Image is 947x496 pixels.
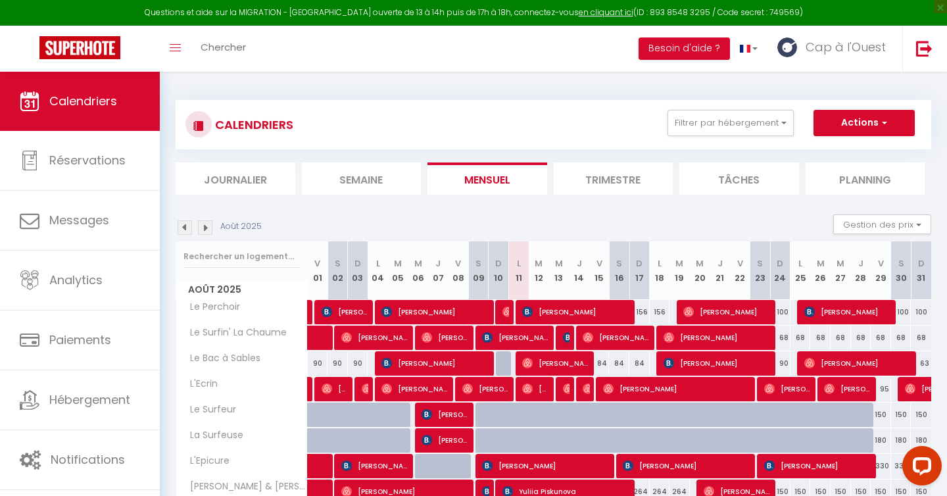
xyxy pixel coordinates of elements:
[668,110,794,136] button: Filtrer par hébergement
[422,428,469,453] span: [PERSON_NAME]
[851,326,871,350] div: 68
[858,257,863,270] abbr: J
[911,351,931,376] div: 63
[394,257,402,270] abbr: M
[178,480,310,494] span: [PERSON_NAME] & [PERSON_NAME]
[348,241,368,300] th: 03
[362,376,368,401] span: [PERSON_NAME]
[308,351,328,376] div: 90
[482,325,550,350] span: [PERSON_NAME]
[831,326,851,350] div: 68
[563,376,570,401] span: [PERSON_NAME]
[757,257,763,270] abbr: S
[798,257,802,270] abbr: L
[381,299,490,324] span: [PERSON_NAME]
[737,257,743,270] abbr: V
[49,332,111,348] span: Paiements
[636,257,643,270] abbr: D
[871,326,891,350] div: 68
[522,376,549,401] span: [PERSON_NAME]
[764,376,812,401] span: [PERSON_NAME]
[517,257,521,270] abbr: L
[596,257,602,270] abbr: V
[669,241,690,300] th: 19
[770,326,790,350] div: 68
[422,325,469,350] span: [PERSON_NAME]
[341,325,409,350] span: [PERSON_NAME]
[609,241,629,300] th: 16
[916,40,933,57] img: logout
[302,162,422,195] li: Semaine
[777,37,797,57] img: ...
[871,377,891,401] div: 95
[178,351,264,366] span: Le Bac à Sables
[183,245,300,268] input: Rechercher un logement...
[348,351,368,376] div: 90
[414,257,422,270] abbr: M
[583,325,650,350] span: [PERSON_NAME]
[817,257,825,270] abbr: M
[891,300,911,324] div: 100
[878,257,884,270] abbr: V
[837,257,844,270] abbr: M
[891,403,911,427] div: 150
[422,402,469,427] span: [PERSON_NAME]
[603,376,752,401] span: [PERSON_NAME]
[428,241,449,300] th: 07
[891,428,911,453] div: 180
[813,110,915,136] button: Actions
[529,241,549,300] th: 12
[898,257,904,270] abbr: S
[891,241,911,300] th: 30
[750,241,771,300] th: 23
[589,241,610,300] th: 15
[806,162,925,195] li: Planning
[609,351,629,376] div: 84
[911,428,931,453] div: 180
[683,299,771,324] span: [PERSON_NAME]
[679,162,799,195] li: Tâches
[730,241,750,300] th: 22
[764,453,873,478] span: [PERSON_NAME]
[178,454,233,468] span: L'Epicure
[569,241,589,300] th: 14
[449,241,469,300] th: 08
[176,162,295,195] li: Journalier
[824,376,871,401] span: [PERSON_NAME]
[435,257,441,270] abbr: J
[911,326,931,350] div: 68
[911,241,931,300] th: 31
[376,257,380,270] abbr: L
[810,326,831,350] div: 68
[871,428,891,453] div: 180
[639,37,730,60] button: Besoin d'aide ?
[489,241,509,300] th: 10
[322,376,349,401] span: [PERSON_NAME]
[212,110,293,139] h3: CALENDRIERS
[178,377,228,391] span: L'Ecrin
[664,325,772,350] span: [PERSON_NAME]
[354,257,361,270] abbr: D
[381,351,490,376] span: [PERSON_NAME]
[388,241,408,300] th: 05
[462,376,510,401] span: [PERSON_NAME]
[495,257,502,270] abbr: D
[790,326,811,350] div: 68
[675,257,683,270] abbr: M
[408,241,428,300] th: 06
[49,391,130,408] span: Hébergement
[381,376,449,401] span: [PERSON_NAME]
[911,300,931,324] div: 100
[664,351,772,376] span: [PERSON_NAME]
[39,36,120,59] img: Super Booking
[328,351,348,376] div: 90
[583,376,589,401] span: [PERSON_NAME]
[49,93,117,109] span: Calendriers
[891,454,911,478] div: 330
[49,212,109,228] span: Messages
[522,351,590,376] span: [PERSON_NAME]
[629,241,650,300] th: 17
[892,441,947,496] iframe: LiveChat chat widget
[554,162,673,195] li: Trimestre
[308,241,328,300] th: 01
